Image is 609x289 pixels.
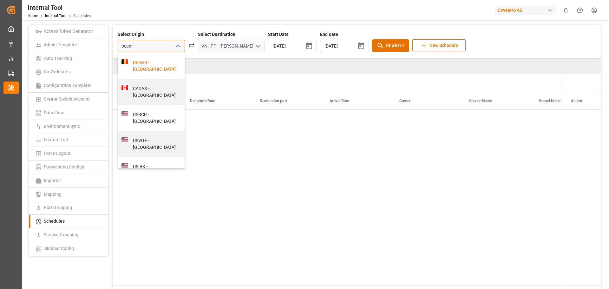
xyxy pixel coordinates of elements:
span: Importer [42,178,63,183]
span: Service Grouping [42,232,80,237]
button: close menu [173,41,182,51]
a: Solution Management [29,256,108,270]
span: Action [571,99,582,103]
span: Force Logout [42,151,72,156]
div: USWTE - [GEOGRAPHIC_DATA] [128,137,181,151]
img: country [121,163,128,168]
img: country [121,85,128,90]
span: Departure Date [190,99,215,103]
span: Co-Ordinates [42,69,73,74]
div: BEANR - [GEOGRAPHIC_DATA] [128,59,181,73]
h4: Select Destination [198,31,265,38]
span: Admin Template [42,42,79,47]
span: Arrival Date [330,99,349,103]
button: Search [372,39,409,52]
div: USIBK - [GEOGRAPHIC_DATA] [128,163,181,177]
input: City / Port of departure [118,40,185,52]
h4: Select Origin [118,31,185,38]
span: Create-Switch Account [42,96,92,102]
a: Internal Tool [45,14,66,18]
a: Sidebar Config [29,242,108,256]
input: City / Port of arrival [198,40,265,52]
div: Covestro AG [495,6,556,15]
button: show 0 new notifications [559,3,573,17]
span: Sidebar Config [43,246,76,251]
a: Environment Sync [29,120,108,134]
span: Vessel Name [539,99,560,103]
img: country [121,111,128,116]
a: Forecasting Configs [29,161,108,174]
a: Data Flow [29,106,108,120]
span: Configuration Template [42,83,94,88]
button: open menu [253,41,263,51]
span: Environment Sync [42,124,82,129]
button: Help Center [573,3,587,17]
span: Forecasting Configs [42,164,86,169]
a: Home [28,14,38,18]
span: Port Grouping [42,205,74,210]
span: Mapping [42,192,63,197]
span: Search [386,43,405,49]
span: Feature List [42,137,70,142]
div: Internal Tool [28,3,91,12]
span: New Schedule [429,42,458,49]
span: Destination port [260,99,287,103]
button: New Schedule [412,39,466,51]
a: Force Logout [29,147,108,161]
a: Schedules [29,215,108,228]
span: Access Token Generator [42,29,95,34]
a: Co-Ordinates [29,65,108,79]
h4: Start Date [268,31,317,38]
img: country [121,137,128,142]
span: Schedules [42,219,67,224]
a: Configuration Template [29,79,108,93]
button: Covestro AG [495,4,559,16]
a: Auto Tracking [29,52,108,66]
span: Service Name [469,99,492,103]
span: Data Flow [42,110,66,115]
div: CADAS - [GEOGRAPHIC_DATA] [128,85,181,99]
a: Importer [29,174,108,188]
a: Feature List [29,133,108,147]
img: country [121,59,128,64]
a: Mapping [29,188,108,201]
span: Carrier [399,99,410,103]
div: USBCR - [GEOGRAPHIC_DATA] [128,111,181,125]
span: Auto Tracking [42,56,74,61]
a: Service Grouping [29,228,108,242]
h4: End Date [320,31,369,38]
a: Create-Switch Account [29,93,108,106]
a: Admin Template [29,38,108,52]
a: Access Token Generator [29,25,108,38]
a: Port Grouping [29,201,108,215]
